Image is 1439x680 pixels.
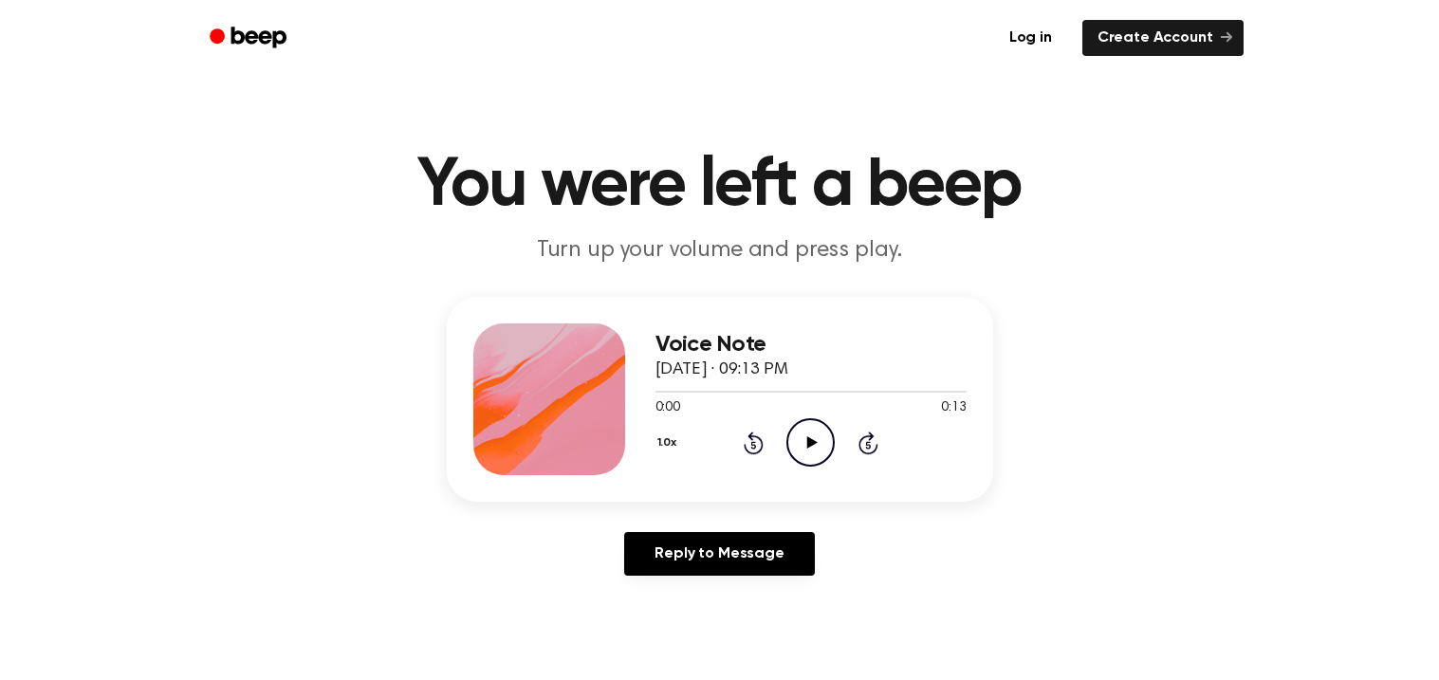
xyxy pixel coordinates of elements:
[234,152,1206,220] h1: You were left a beep
[655,361,788,378] span: [DATE] · 09:13 PM
[356,235,1084,266] p: Turn up your volume and press play.
[990,16,1071,60] a: Log in
[655,398,680,418] span: 0:00
[1082,20,1244,56] a: Create Account
[196,20,304,57] a: Beep
[624,532,814,576] a: Reply to Message
[655,332,967,358] h3: Voice Note
[941,398,966,418] span: 0:13
[655,427,684,459] button: 1.0x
